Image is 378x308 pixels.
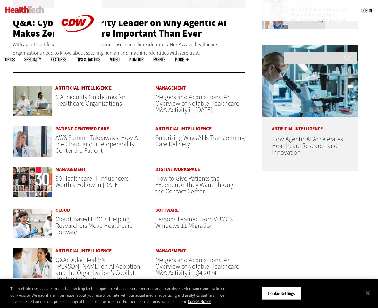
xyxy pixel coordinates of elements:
[155,93,239,114] a: Mergers and Acquisitions: An Overview of Notable Healthcare M&A Activity in [DATE]
[155,248,245,253] a: Management
[361,7,372,14] div: User menu
[262,45,358,117] img: scientist looks through microscope in lab
[155,215,233,230] a: Lessons Learned from VUMC’s Windows 11 Migration
[13,208,53,238] img: Medical research in lab
[55,215,133,236] a: Cloud-Based HPC Is Helping Researchers Move Healthcare Forward
[13,167,53,197] img: collage of influencers
[76,57,100,62] a: Tips & Tactics
[110,57,120,62] a: Video
[3,57,15,62] span: Topics
[361,7,372,13] a: Log in
[262,117,358,131] p: Artificial Intelligence
[155,126,245,131] a: Artificial Intelligence
[129,57,144,62] a: MonITor
[175,57,189,62] span: More
[54,42,102,49] a: CDW
[55,167,145,172] a: Management
[13,126,53,157] img: Doctors discussing data in a meeting
[188,299,211,304] a: More information about your privacy
[155,208,245,213] a: Software
[55,93,125,108] a: 6 AI Security Guidelines for Healthcare Organizations
[51,57,66,62] a: Features
[13,248,53,278] img: doctor gives a patient her full attention
[24,57,41,62] span: Specialty
[155,174,237,196] a: How to Give Patients the Experience They Want Through the Contact Center
[55,256,140,284] a: Q&A: Duke Health’s [PERSON_NAME] on AI Adoption and the Organization’s Copilot Implementation
[155,256,239,277] a: Mergers and Acquisitions: An Overview of Notable Healthcare M&A Activity in Q4 2024
[55,86,145,90] a: Artificial Intelligence
[261,287,301,300] button: Cookie Settings
[10,286,227,305] div: This website uses cookies and other tracking technologies to enhance user experience and to analy...
[155,86,245,90] a: Management
[361,286,375,300] button: Close
[5,6,44,13] img: Home
[55,126,145,131] a: Patient-Centered Care
[55,133,141,155] a: AWS Summit Takeaways: How AI, the Cloud and Interoperability Center the Patient
[155,133,245,149] a: Surprising Ways AI Is Transforming Care Delivery
[55,174,129,189] a: 30 Healthcare IT Influencers Worth a Follow in [DATE]
[272,135,343,157] a: How Agentic AI Accelerates Healthcare Research and Innovation
[13,86,53,116] img: Doctors meeting in the office
[55,248,145,253] a: Artificial Intelligence
[153,57,165,62] a: Events
[55,208,145,213] a: Cloud
[155,167,245,172] a: Digital Workspace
